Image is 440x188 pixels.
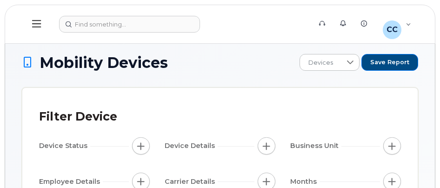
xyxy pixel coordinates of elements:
[300,54,341,71] span: Devices
[39,105,117,129] div: Filter Device
[39,177,103,187] span: Employee Details
[40,54,168,71] span: Mobility Devices
[361,54,418,71] button: Save Report
[39,141,90,151] span: Device Status
[165,141,218,151] span: Device Details
[165,177,218,187] span: Carrier Details
[370,58,409,67] span: Save Report
[290,177,320,187] span: Months
[290,141,341,151] span: Business Unit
